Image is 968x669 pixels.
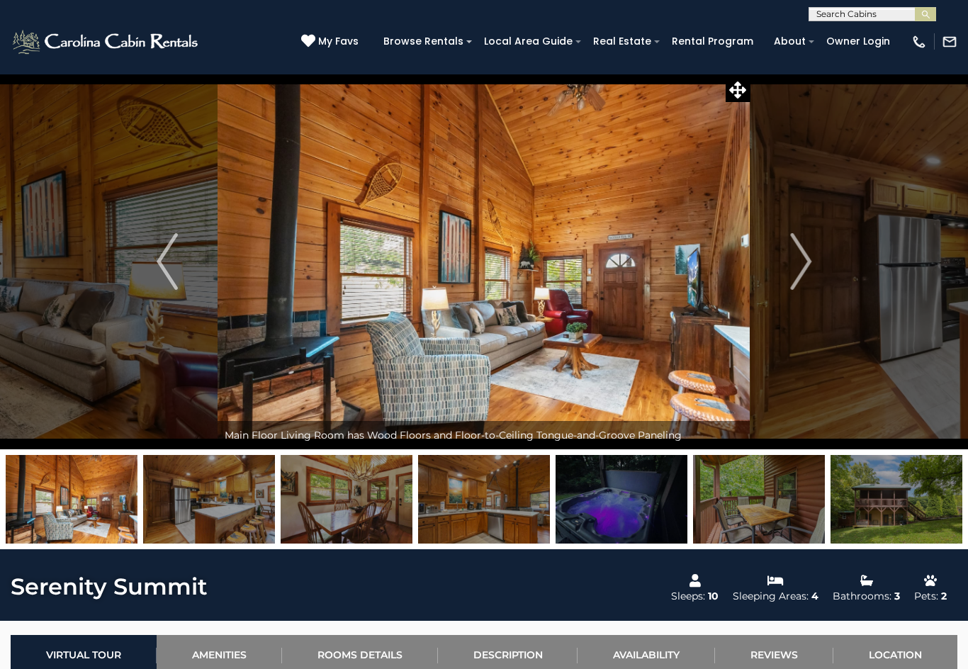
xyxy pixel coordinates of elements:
[117,74,218,449] button: Previous
[556,455,687,544] img: 167192396
[767,30,813,52] a: About
[218,421,750,449] div: Main Floor Living Room has Wood Floors and Floor-to-Ceiling Tongue-and-Groove Paneling
[750,74,851,449] button: Next
[665,30,760,52] a: Rental Program
[831,455,962,544] img: 167191079
[281,455,412,544] img: 167191062
[477,30,580,52] a: Local Area Guide
[586,30,658,52] a: Real Estate
[157,233,178,290] img: arrow
[143,455,275,544] img: 167191060
[11,28,202,56] img: White-1-2.png
[911,34,927,50] img: phone-regular-white.png
[301,34,362,50] a: My Favs
[942,34,957,50] img: mail-regular-white.png
[376,30,471,52] a: Browse Rentals
[819,30,897,52] a: Owner Login
[318,34,359,49] span: My Favs
[790,233,811,290] img: arrow
[693,455,825,544] img: 167191075
[6,455,137,544] img: 167191055
[418,455,550,544] img: 167191061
